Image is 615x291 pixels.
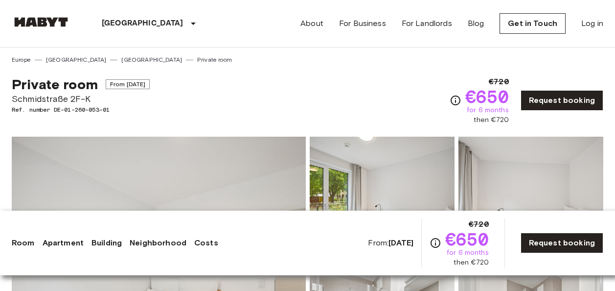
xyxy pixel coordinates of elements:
a: Request booking [521,233,603,253]
svg: Check cost overview for full price breakdown. Please note that discounts apply to new joiners onl... [430,237,441,249]
p: [GEOGRAPHIC_DATA] [102,18,183,29]
a: Log in [581,18,603,29]
img: Picture of unit DE-01-260-053-01 [310,137,455,265]
span: €650 [445,230,489,248]
span: Schmidstraße 2F-K [12,93,150,105]
a: Blog [468,18,484,29]
a: Get in Touch [500,13,566,34]
a: [GEOGRAPHIC_DATA] [121,55,182,64]
a: About [300,18,323,29]
span: Private room [12,76,98,93]
a: Europe [12,55,31,64]
span: for 6 months [467,105,509,115]
b: [DATE] [388,238,413,247]
span: €650 [465,88,509,105]
a: Room [12,237,35,249]
a: [GEOGRAPHIC_DATA] [46,55,107,64]
span: €720 [469,218,489,230]
span: for 6 months [447,248,489,258]
span: then €720 [474,115,508,125]
img: Habyt [12,17,70,27]
a: Costs [194,237,218,249]
a: For Business [339,18,386,29]
span: From: [368,238,413,248]
span: From [DATE] [106,79,150,89]
span: then €720 [454,258,488,267]
span: €720 [489,76,509,88]
a: Neighborhood [130,237,186,249]
span: Ref. number DE-01-260-053-01 [12,105,150,114]
a: Apartment [43,237,84,249]
svg: Check cost overview for full price breakdown. Please note that discounts apply to new joiners onl... [450,95,461,106]
img: Picture of unit DE-01-260-053-01 [458,137,603,265]
a: Building [91,237,122,249]
a: For Landlords [402,18,452,29]
a: Request booking [521,90,603,111]
a: Private room [197,55,232,64]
